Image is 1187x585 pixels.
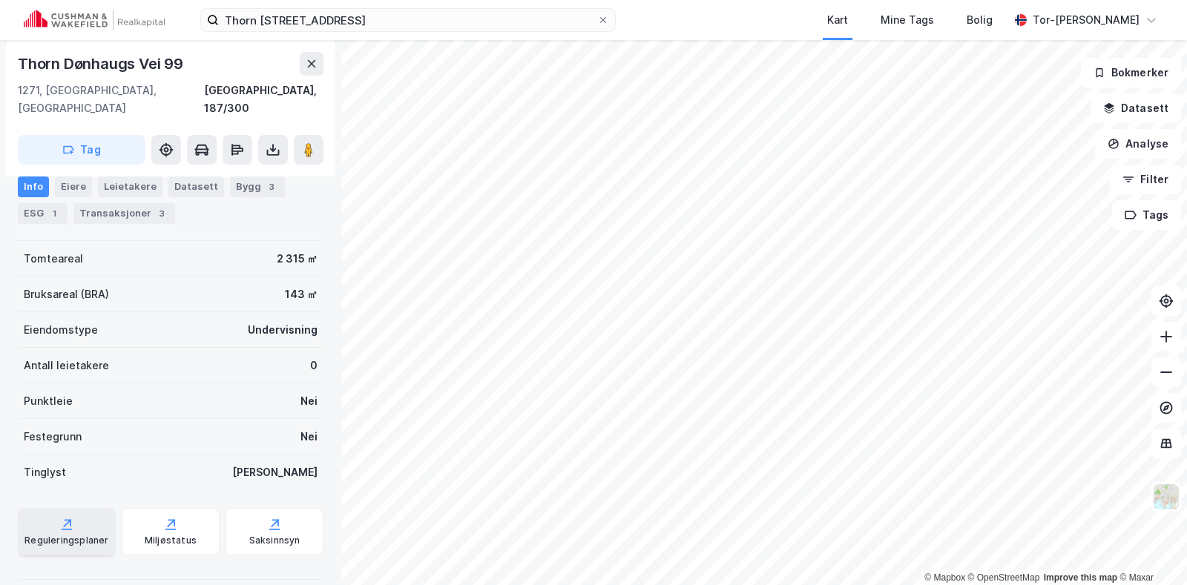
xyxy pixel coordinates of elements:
div: Tor-[PERSON_NAME] [1033,11,1140,29]
div: Datasett [168,176,224,197]
div: Punktleie [24,392,73,410]
div: 143 ㎡ [285,285,318,303]
div: 3 [264,179,279,194]
div: 3 [154,206,169,221]
div: 2 315 ㎡ [277,250,318,268]
div: Mine Tags [881,11,934,29]
div: Transaksjoner [73,203,175,224]
div: ESG [18,203,68,224]
iframe: Chat Widget [1113,514,1187,585]
div: Nei [300,392,318,410]
div: Tinglyst [24,463,66,481]
button: Filter [1110,165,1181,194]
div: Undervisning [248,321,318,339]
img: cushman-wakefield-realkapital-logo.202ea83816669bd177139c58696a8fa1.svg [24,10,165,30]
button: Datasett [1091,93,1181,123]
a: OpenStreetMap [968,572,1040,583]
div: Festegrunn [24,428,82,446]
div: Miljøstatus [145,535,197,546]
div: Bygg [230,176,285,197]
div: Bolig [967,11,993,29]
div: 1271, [GEOGRAPHIC_DATA], [GEOGRAPHIC_DATA] [18,82,204,117]
button: Tags [1112,200,1181,230]
button: Tag [18,135,145,165]
div: Nei [300,428,318,446]
a: Mapbox [924,572,965,583]
img: Z [1152,483,1180,511]
input: Søk på adresse, matrikkel, gårdeiere, leietakere eller personer [219,9,597,31]
div: Thorn Dønhaugs Vei 99 [18,52,186,76]
div: 0 [310,357,318,374]
div: [GEOGRAPHIC_DATA], 187/300 [204,82,323,117]
div: Antall leietakere [24,357,109,374]
div: Info [18,176,49,197]
div: Bruksareal (BRA) [24,285,109,303]
button: Bokmerker [1081,58,1181,87]
div: Kontrollprogram for chat [1113,514,1187,585]
div: Reguleringsplaner [24,535,108,546]
div: Leietakere [98,176,162,197]
button: Analyse [1095,129,1181,159]
div: 1 [47,206,62,221]
div: Eiendomstype [24,321,98,339]
div: Saksinnsyn [249,535,300,546]
div: Tomteareal [24,250,83,268]
a: Improve this map [1044,572,1117,583]
div: Eiere [55,176,92,197]
div: Kart [827,11,848,29]
div: [PERSON_NAME] [232,463,318,481]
